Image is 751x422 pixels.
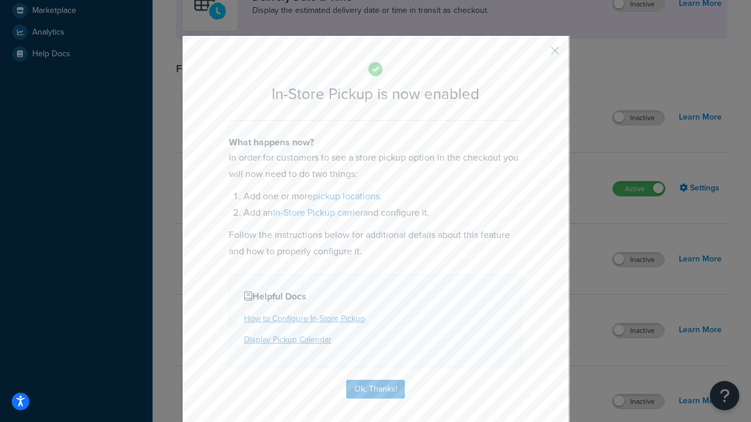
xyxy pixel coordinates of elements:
[229,86,522,103] h2: In-Store Pickup is now enabled
[229,149,522,182] p: In order for customers to see a store pickup option in the checkout you will now need to do two t...
[243,188,522,205] li: Add one or more .
[243,205,522,221] li: Add an and configure it.
[346,380,405,399] button: Ok, Thanks!
[313,189,380,203] a: pickup locations
[273,206,363,219] a: In-Store Pickup carrier
[244,312,365,325] a: How to Configure In-Store Pickup
[244,290,507,304] h4: Helpful Docs
[229,135,522,149] h4: What happens now?
[229,227,522,260] p: Follow the instructions below for additional details about this feature and how to properly confi...
[244,333,331,346] a: Display Pickup Calendar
